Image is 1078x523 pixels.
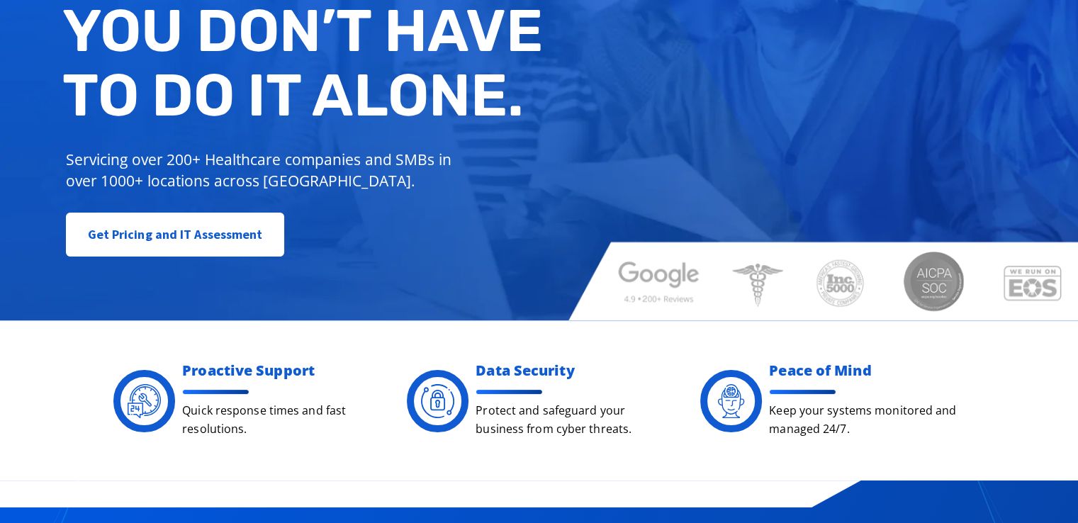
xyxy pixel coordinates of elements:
p: Servicing over 200+ Healthcare companies and SMBs in over 1000+ locations across [GEOGRAPHIC_DATA]. [66,149,462,191]
p: Protect and safeguard your business from cyber threats. [476,402,664,438]
img: Digacore 24 Support [128,384,162,418]
a: Get Pricing and IT Assessment [66,213,285,257]
h2: Peace of Mind [769,364,958,378]
img: Digacore Services - peace of mind [714,384,748,418]
span: Get Pricing and IT Assessment [88,220,263,249]
img: divider [476,390,544,394]
p: Keep your systems monitored and managed 24/7. [769,402,958,438]
img: Digacore Security [421,384,455,418]
p: Quick response times and fast resolutions. [182,402,371,438]
img: divider [182,390,250,394]
h2: Data Security [476,364,664,378]
img: divider [769,390,837,394]
h2: Proactive Support [182,364,371,378]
